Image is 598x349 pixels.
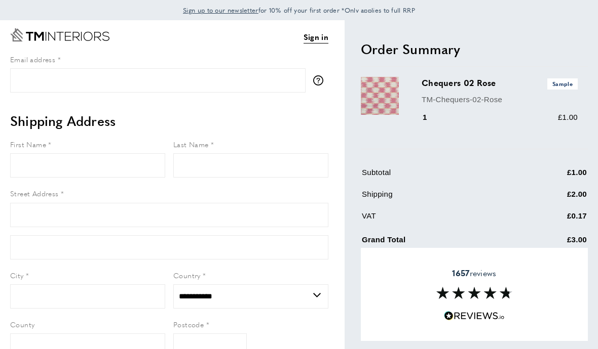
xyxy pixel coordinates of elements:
[452,267,469,279] strong: 1657
[10,28,109,41] a: Go to Home page
[10,54,55,64] span: Email address
[173,319,204,329] span: Postcode
[10,139,46,149] span: First Name
[422,94,578,106] p: TM-Chequers-02-Rose
[173,270,201,280] span: Country
[422,77,578,89] h3: Chequers 02 Rose
[517,188,587,208] td: £2.00
[517,166,587,186] td: £1.00
[452,268,496,278] span: reviews
[313,75,328,85] button: More information
[362,210,516,230] td: VAT
[183,6,258,15] span: Sign up to our newsletter
[362,188,516,208] td: Shipping
[362,232,516,253] td: Grand Total
[558,113,578,121] span: £1.00
[517,210,587,230] td: £0.17
[362,166,516,186] td: Subtotal
[183,6,415,15] span: for 10% off your first order *Only applies to full RRP
[361,40,588,58] h2: Order Summary
[304,31,328,43] a: Sign in
[10,270,24,280] span: City
[436,287,512,299] img: Reviews section
[10,112,328,130] h2: Shipping Address
[547,78,578,89] span: Sample
[517,232,587,253] td: £3.00
[361,77,399,115] img: Chequers 02 Rose
[10,319,34,329] span: County
[444,311,505,321] img: Reviews.io 5 stars
[183,5,258,15] a: Sign up to our newsletter
[422,111,441,123] div: 1
[173,139,209,149] span: Last Name
[10,188,59,198] span: Street Address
